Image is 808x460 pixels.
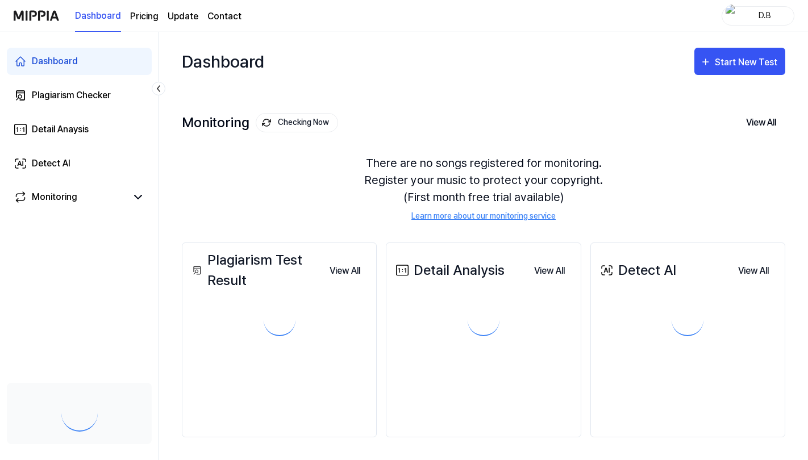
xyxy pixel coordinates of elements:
[168,10,198,23] a: Update
[32,55,78,68] div: Dashboard
[32,157,70,170] div: Detect AI
[743,9,787,22] div: D.B
[320,260,369,282] button: View All
[7,150,152,177] a: Detect AI
[726,5,739,27] img: profile
[694,48,785,75] button: Start New Test
[598,260,676,281] div: Detect AI
[14,190,127,204] a: Monitoring
[182,141,785,236] div: There are no songs registered for monitoring. Register your music to protect your copyright. (Fir...
[32,190,77,204] div: Monitoring
[320,259,369,282] a: View All
[256,113,338,132] button: Checking Now
[525,260,574,282] button: View All
[7,116,152,143] a: Detail Anaysis
[207,10,241,23] a: Contact
[32,123,89,136] div: Detail Anaysis
[182,113,338,132] div: Monitoring
[729,259,778,282] a: View All
[189,250,320,291] div: Plagiarism Test Result
[393,260,505,281] div: Detail Analysis
[262,118,271,127] img: monitoring Icon
[525,259,574,282] a: View All
[722,6,794,26] button: profileD.B
[130,10,159,23] a: Pricing
[7,48,152,75] a: Dashboard
[729,260,778,282] button: View All
[737,111,785,135] button: View All
[182,43,264,80] div: Dashboard
[715,55,780,70] div: Start New Test
[7,82,152,109] a: Plagiarism Checker
[411,210,556,222] a: Learn more about our monitoring service
[75,1,121,32] a: Dashboard
[32,89,111,102] div: Plagiarism Checker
